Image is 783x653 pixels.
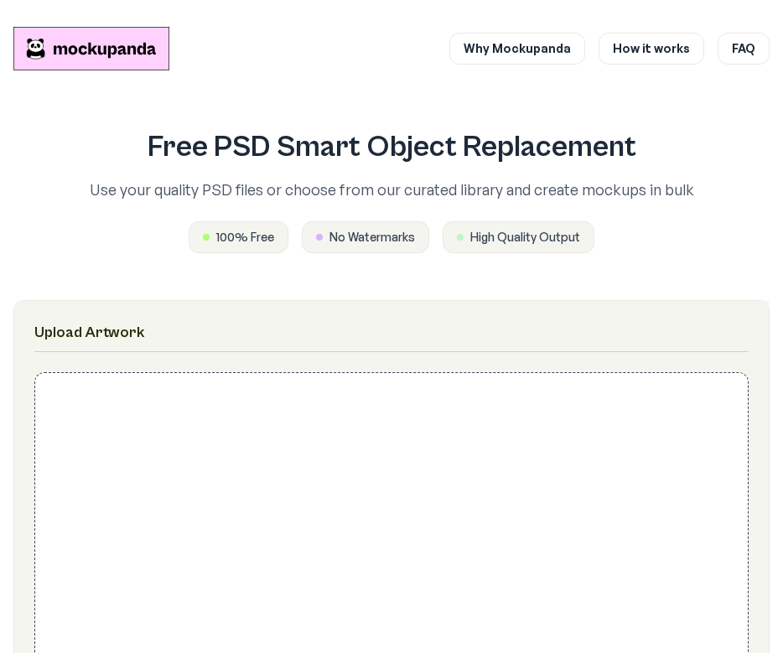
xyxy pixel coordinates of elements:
[40,178,743,201] p: Use your quality PSD files or choose from our curated library and create mockups in bulk
[599,33,704,65] a: How it works
[449,33,585,65] a: Why Mockupanda
[13,27,169,70] img: Mockupanda
[34,321,749,345] h2: Upload Artwork
[329,229,415,246] span: No Watermarks
[470,229,580,246] span: High Quality Output
[40,131,743,164] h1: Free PSD Smart Object Replacement
[13,27,169,70] a: Mockupanda home
[718,33,770,65] a: FAQ
[216,229,274,246] span: 100% Free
